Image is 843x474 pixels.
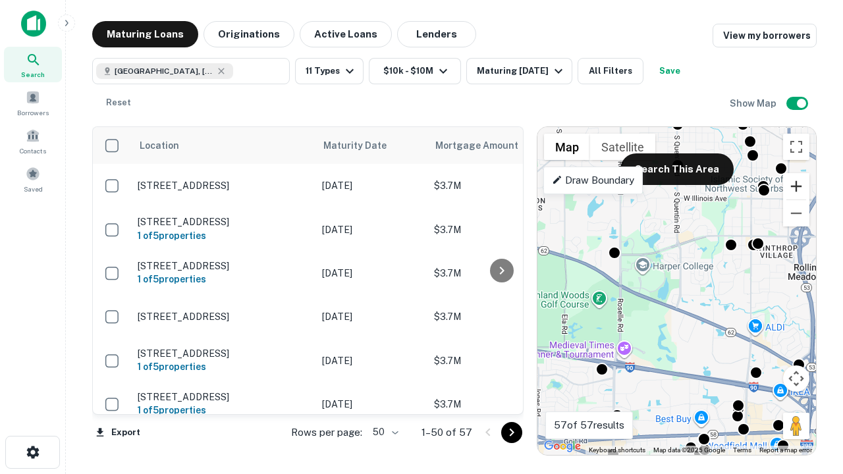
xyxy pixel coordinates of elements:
[713,24,817,47] a: View my borrowers
[554,417,624,433] p: 57 of 57 results
[620,153,734,185] button: Search This Area
[783,173,809,199] button: Zoom in
[4,161,62,197] a: Saved
[322,223,421,237] p: [DATE]
[4,123,62,159] a: Contacts
[138,348,309,359] p: [STREET_ADDRESS]
[322,178,421,193] p: [DATE]
[552,172,634,188] p: Draw Boundary
[730,96,778,111] h6: Show Map
[653,446,725,454] span: Map data ©2025 Google
[541,438,584,455] a: Open this area in Google Maps (opens a new window)
[138,216,309,228] p: [STREET_ADDRESS]
[783,200,809,226] button: Zoom out
[501,422,522,443] button: Go to next page
[783,365,809,392] button: Map camera controls
[20,145,46,156] span: Contacts
[477,63,566,79] div: Maturing [DATE]
[435,138,535,153] span: Mortgage Amount
[544,134,590,160] button: Show street map
[92,423,144,442] button: Export
[92,21,198,47] button: Maturing Loans
[21,11,46,37] img: capitalize-icon.png
[138,228,309,243] h6: 1 of 5 properties
[434,354,566,368] p: $3.7M
[291,425,362,440] p: Rows per page:
[138,311,309,323] p: [STREET_ADDRESS]
[139,138,179,153] span: Location
[434,223,566,237] p: $3.7M
[578,58,643,84] button: All Filters
[322,266,421,280] p: [DATE]
[427,127,572,164] th: Mortgage Amount
[323,138,404,153] span: Maturity Date
[138,272,309,286] h6: 1 of 5 properties
[322,354,421,368] p: [DATE]
[300,21,392,47] button: Active Loans
[421,425,472,440] p: 1–50 of 57
[759,446,812,454] a: Report a map error
[397,21,476,47] button: Lenders
[138,391,309,403] p: [STREET_ADDRESS]
[649,58,691,84] button: Save your search to get updates of matches that match your search criteria.
[434,309,566,324] p: $3.7M
[434,178,566,193] p: $3.7M
[115,65,213,77] span: [GEOGRAPHIC_DATA], [GEOGRAPHIC_DATA]
[315,127,427,164] th: Maturity Date
[17,107,49,118] span: Borrowers
[204,21,294,47] button: Originations
[369,58,461,84] button: $10k - $10M
[131,127,315,164] th: Location
[138,180,309,192] p: [STREET_ADDRESS]
[733,446,751,454] a: Terms (opens in new tab)
[537,127,816,455] div: 0 0
[24,184,43,194] span: Saved
[138,359,309,374] h6: 1 of 5 properties
[4,47,62,82] a: Search
[138,260,309,272] p: [STREET_ADDRESS]
[21,69,45,80] span: Search
[466,58,572,84] button: Maturing [DATE]
[97,90,140,116] button: Reset
[434,266,566,280] p: $3.7M
[367,423,400,442] div: 50
[295,58,364,84] button: 11 Types
[322,309,421,324] p: [DATE]
[783,134,809,160] button: Toggle fullscreen view
[590,134,655,160] button: Show satellite imagery
[541,438,584,455] img: Google
[138,403,309,417] h6: 1 of 5 properties
[589,446,645,455] button: Keyboard shortcuts
[777,369,843,432] iframe: Chat Widget
[4,85,62,120] a: Borrowers
[434,397,566,411] p: $3.7M
[322,397,421,411] p: [DATE]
